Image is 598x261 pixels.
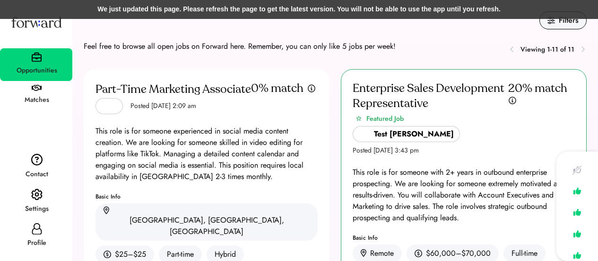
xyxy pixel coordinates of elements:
[104,207,109,215] img: location.svg
[370,248,394,259] div: Remote
[104,215,310,237] div: [GEOGRAPHIC_DATA], [GEOGRAPHIC_DATA], [GEOGRAPHIC_DATA]
[547,17,555,24] img: filters.svg
[130,101,196,111] div: Posted [DATE] 2:09 am
[353,81,508,111] div: Enterprise Sales Development Representative
[95,82,251,97] div: Part-Time Marketing Associate
[31,153,43,166] img: contact.svg
[1,169,72,180] div: Contact
[31,189,43,201] img: settings.svg
[1,65,72,76] div: Opportunities
[9,8,63,36] img: Forward logo
[559,15,579,26] div: Filters
[374,128,454,140] div: Test [PERSON_NAME]
[1,94,72,106] div: Matches
[115,249,146,260] div: $25–$25
[508,81,567,96] div: 20% match
[32,85,42,91] img: handshake.svg
[520,45,574,54] div: Viewing 1-11 of 11
[415,249,422,258] img: money.svg
[353,235,575,241] div: Basic Info
[359,128,370,140] img: yH5BAEAAAAALAAAAAABAAEAAAIBRAA7
[104,250,111,259] img: money.svg
[251,81,303,96] div: 0% match
[84,41,396,52] div: Feel free to browse all open jobs on Forward here. Remember, you can only like 5 jobs per week!
[102,100,113,112] img: yH5BAEAAAAALAAAAAABAAEAAAIBRAA7
[571,163,584,177] img: like-crossed-out.svg
[353,146,419,155] div: Posted [DATE] 3:43 pm
[1,203,72,215] div: Settings
[353,167,575,224] div: This role is for someone with 2+ years in outbound enterprise prospecting. We are looking for som...
[307,84,316,93] img: info.svg
[571,227,584,241] img: like.svg
[508,96,517,105] img: info.svg
[95,194,318,199] div: Basic Info
[571,206,584,219] img: like.svg
[32,52,42,62] img: briefcase.svg
[95,126,318,182] div: This role is for someone experienced in social media content creation. We are looking for someone...
[426,248,491,259] div: $60,000–$70,000
[366,114,404,124] div: Featured Job
[361,249,366,257] img: location.svg
[1,237,72,249] div: Profile
[571,184,584,198] img: like.svg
